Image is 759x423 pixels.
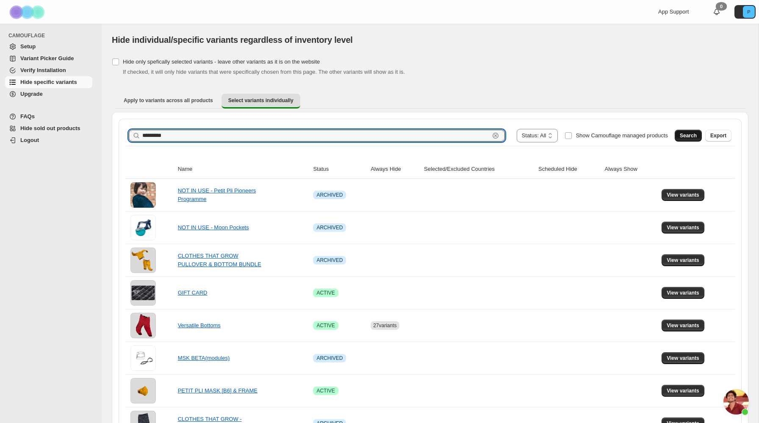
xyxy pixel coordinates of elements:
[5,76,92,88] a: Hide specific variants
[667,257,699,264] span: View variants
[723,389,749,415] a: Ouvrir le chat
[20,113,35,120] span: FAQs
[602,160,659,179] th: Always Show
[5,41,92,53] a: Setup
[667,192,699,198] span: View variants
[536,160,602,179] th: Scheduled Hide
[662,287,704,299] button: View variants
[316,355,343,362] span: ARCHIVED
[178,289,208,296] a: GIFT CARD
[662,320,704,331] button: View variants
[316,192,343,198] span: ARCHIVED
[178,355,230,361] a: MSK BETA(modules)
[667,355,699,362] span: View variants
[130,248,156,273] img: CLOTHES THAT GROW PULLOVER & BOTTOM BUNDLE
[222,94,300,109] button: Select variants individually
[178,322,221,328] a: Versatile Bottoms
[716,2,727,11] div: 0
[675,130,702,142] button: Search
[658,8,689,15] span: App Support
[178,253,261,267] a: CLOTHES THAT GROW PULLOVER & BOTTOM BUNDLE
[734,5,756,19] button: Avatar with initials P
[117,94,220,107] button: Apply to variants across all products
[491,131,500,140] button: Clear
[662,254,704,266] button: View variants
[5,64,92,76] a: Verify Installation
[178,224,249,231] a: NOT IN USE - Moon Pockets
[316,387,335,394] span: ACTIVE
[310,160,368,179] th: Status
[5,134,92,146] a: Logout
[130,182,156,208] img: NOT IN USE - Petit Pli Pioneers Programme
[178,187,256,202] a: NOT IN USE - Petit Pli Pioneers Programme
[175,160,311,179] th: Name
[123,69,405,75] span: If checked, it will only hide variants that were specifically chosen from this page. The other va...
[112,35,353,45] span: Hide individual/specific variants regardless of inventory level
[667,387,699,394] span: View variants
[20,55,74,61] span: Variant Picker Guide
[178,387,258,394] a: PETIT PLI MASK [B6] & FRAME
[20,43,36,50] span: Setup
[662,352,704,364] button: View variants
[316,322,335,329] span: ACTIVE
[662,189,704,201] button: View variants
[662,222,704,234] button: View variants
[7,0,49,24] img: Camouflage
[662,385,704,397] button: View variants
[20,125,80,131] span: Hide sold out products
[123,58,320,65] span: Hide only spefically selected variants - leave other variants as it is on the website
[130,378,156,404] img: PETIT PLI MASK [B6] & FRAME
[316,289,335,296] span: ACTIVE
[667,224,699,231] span: View variants
[20,91,43,97] span: Upgrade
[228,97,294,104] span: Select variants individually
[316,257,343,264] span: ARCHIVED
[130,280,156,306] img: GIFT CARD
[8,32,96,39] span: CAMOUFLAGE
[710,132,726,139] span: Export
[124,97,213,104] span: Apply to variants across all products
[5,111,92,122] a: FAQs
[20,79,77,85] span: Hide specific variants
[130,313,156,338] img: Versatile Bottoms
[368,160,421,179] th: Always Hide
[705,130,731,142] button: Export
[421,160,536,179] th: Selected/Excluded Countries
[712,8,721,16] a: 0
[5,53,92,64] a: Variant Picker Guide
[5,122,92,134] a: Hide sold out products
[667,289,699,296] span: View variants
[20,67,66,73] span: Verify Installation
[20,137,39,143] span: Logout
[747,9,750,14] text: P
[680,132,697,139] span: Search
[576,132,668,139] span: Show Camouflage managed products
[5,88,92,100] a: Upgrade
[373,323,396,328] span: 27 variants
[743,6,755,18] span: Avatar with initials P
[316,224,343,231] span: ARCHIVED
[667,322,699,329] span: View variants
